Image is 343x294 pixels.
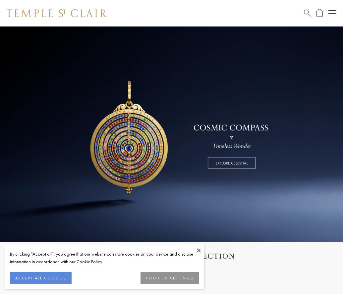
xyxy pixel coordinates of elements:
button: COOKIES SETTINGS [141,272,199,284]
img: Temple St. Clair [7,9,107,17]
a: Search [304,9,311,17]
div: By clicking “Accept all”, you agree that our website can store cookies on your device and disclos... [10,250,199,266]
button: ACCEPT ALL COOKIES [10,272,72,284]
button: Open navigation [328,9,336,17]
a: Open Shopping Bag [316,9,323,17]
